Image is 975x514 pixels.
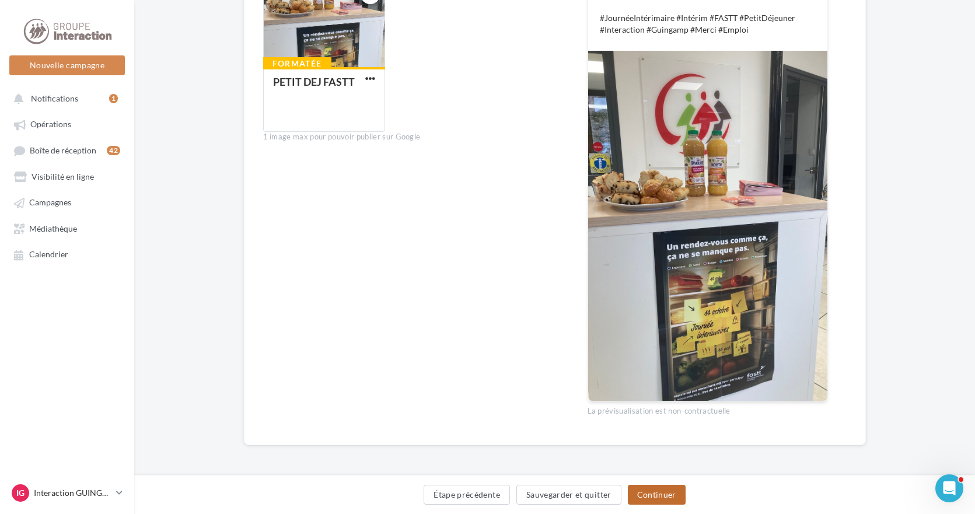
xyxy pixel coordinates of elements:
[9,55,125,75] button: Nouvelle campagne
[29,198,71,208] span: Campagnes
[34,487,111,499] p: Interaction GUINGAMP
[107,146,120,155] div: 42
[29,223,77,233] span: Médiathèque
[424,485,510,505] button: Étape précédente
[7,166,127,187] a: Visibilité en ligne
[935,474,963,502] iframe: Intercom live chat
[109,94,118,103] div: 1
[7,88,123,109] button: Notifications 1
[7,113,127,134] a: Opérations
[31,93,78,103] span: Notifications
[273,75,355,88] div: PETIT DEJ FASTT
[7,218,127,239] a: Médiathèque
[30,145,96,155] span: Boîte de réception
[7,243,127,264] a: Calendrier
[30,120,71,130] span: Opérations
[9,482,125,504] a: IG Interaction GUINGAMP
[7,191,127,212] a: Campagnes
[588,401,828,417] div: La prévisualisation est non-contractuelle
[7,139,127,161] a: Boîte de réception42
[32,172,94,181] span: Visibilité en ligne
[628,485,686,505] button: Continuer
[263,57,331,70] div: Formatée
[516,485,621,505] button: Sauvegarder et quitter
[16,487,25,499] span: IG
[29,250,68,260] span: Calendrier
[263,132,569,142] div: 1 image max pour pouvoir publier sur Google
